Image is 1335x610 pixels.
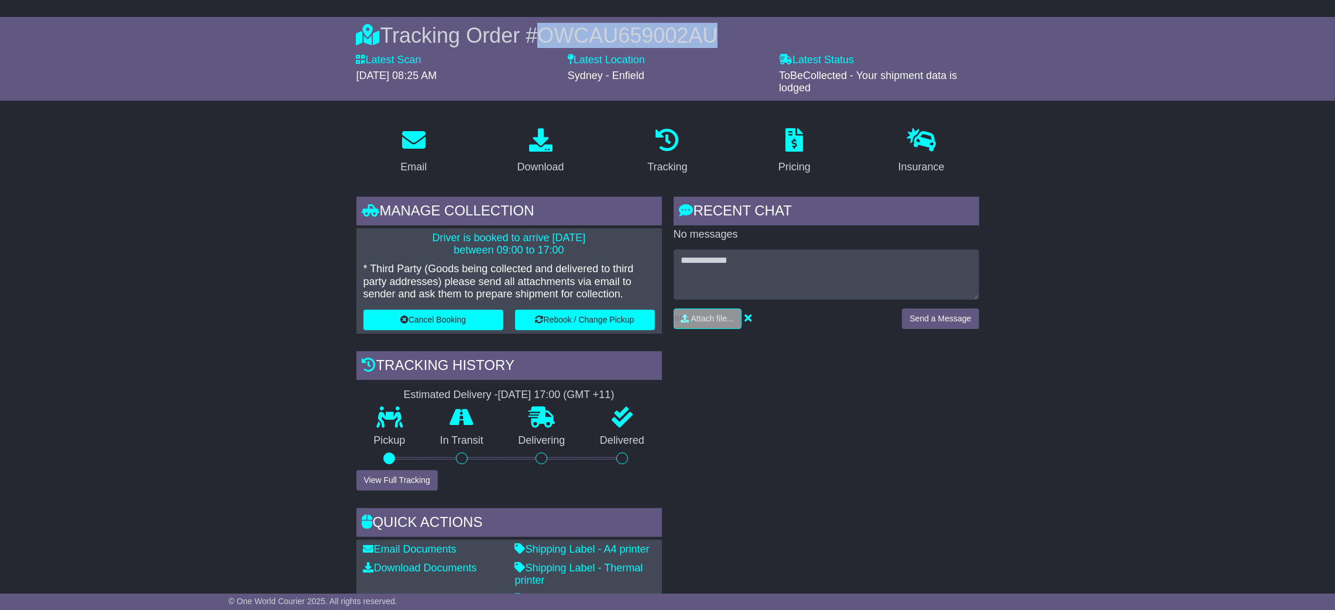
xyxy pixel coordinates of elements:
div: Estimated Delivery - [356,389,662,402]
a: Consignment Note [515,593,610,605]
p: * Third Party (Goods being collected and delivered to third party addresses) please send all atta... [363,263,655,301]
button: Cancel Booking [363,310,503,330]
a: Insurance [891,124,952,179]
div: [DATE] 17:00 (GMT +11) [498,389,615,402]
span: © One World Courier 2025. All rights reserved. [228,597,397,606]
span: [DATE] 08:25 AM [356,70,437,81]
a: Pricing [771,124,818,179]
a: Shipping Label - Thermal printer [515,562,643,587]
p: Delivering [501,434,583,447]
label: Latest Location [568,54,645,67]
span: OWCAU659002AU [537,23,718,47]
button: Send a Message [902,309,979,329]
p: No messages [674,228,979,241]
p: Delivered [582,434,662,447]
div: Insurance [898,159,945,175]
a: Download Documents [363,562,477,574]
label: Latest Scan [356,54,421,67]
div: Tracking history [356,351,662,383]
div: Download [517,159,564,175]
span: Sydney - Enfield [568,70,644,81]
div: Email [400,159,427,175]
div: Manage collection [356,197,662,228]
p: Driver is booked to arrive [DATE] between 09:00 to 17:00 [363,232,655,257]
a: Download [510,124,572,179]
p: Pickup [356,434,423,447]
a: Shipping Label - A4 printer [515,543,650,555]
a: Email [393,124,434,179]
div: Tracking [647,159,687,175]
div: Tracking Order # [356,23,979,48]
a: Tracking [640,124,695,179]
div: Quick Actions [356,508,662,540]
label: Latest Status [779,54,854,67]
span: ToBeCollected - Your shipment data is lodged [779,70,957,94]
div: RECENT CHAT [674,197,979,228]
a: Email Documents [363,543,457,555]
p: In Transit [423,434,501,447]
button: Rebook / Change Pickup [515,310,655,330]
div: Pricing [778,159,811,175]
button: View Full Tracking [356,470,438,491]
